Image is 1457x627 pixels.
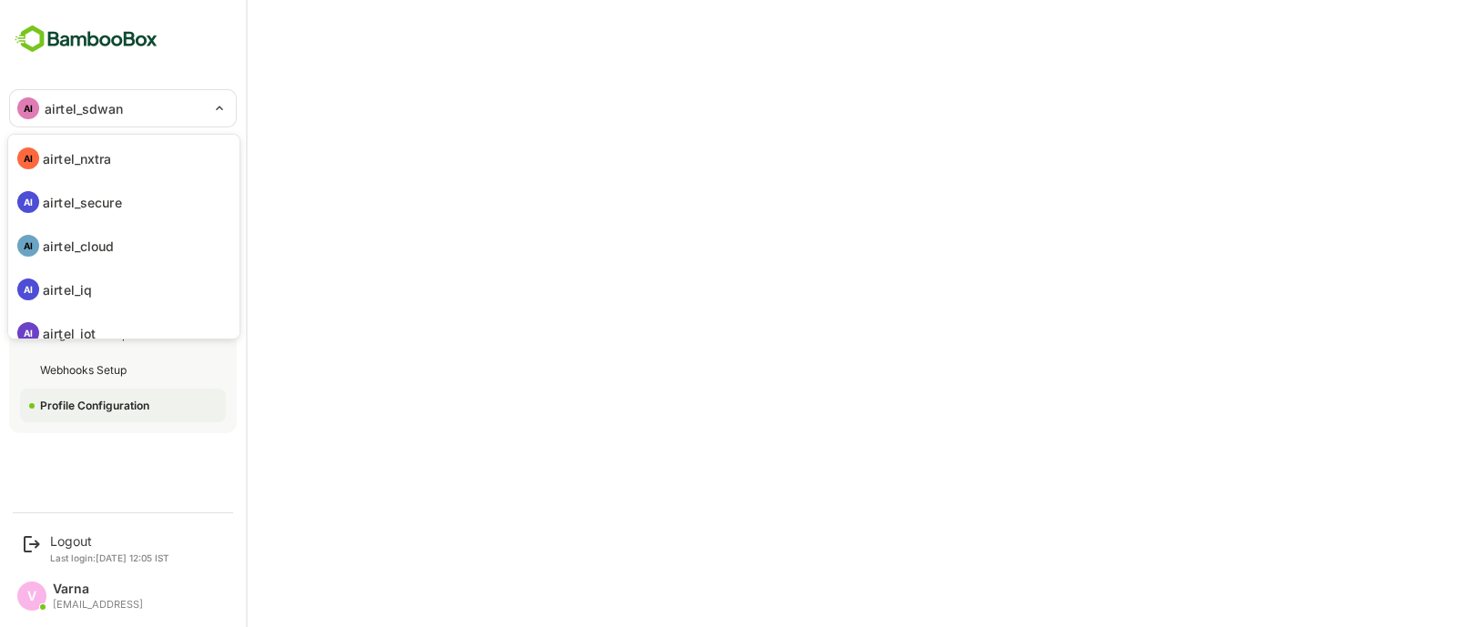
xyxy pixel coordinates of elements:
[17,235,39,257] div: AI
[17,191,39,213] div: AI
[43,324,96,343] p: airtel_iot
[17,322,39,344] div: AI
[17,278,39,300] div: AI
[43,193,122,212] p: airtel_secure
[43,149,112,168] p: airtel_nxtra
[17,147,39,169] div: AI
[43,280,92,299] p: airtel_iq
[43,237,115,256] p: airtel_cloud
